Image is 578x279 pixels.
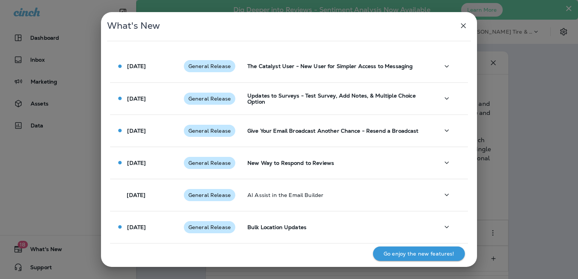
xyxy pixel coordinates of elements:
span: General Release [184,63,235,69]
span: General Release [184,224,235,230]
span: General Release [184,128,235,134]
span: What's New [107,20,160,31]
p: [DATE] [127,224,146,230]
p: Bulk Location Updates [247,224,427,230]
p: New Way to Respond to Reviews [247,160,427,166]
button: Go enjoy the new features! [373,246,465,261]
p: [DATE] [127,192,145,198]
p: The Catalyst User - New User for Simpler Access to Messaging [247,63,427,69]
span: General Release [184,160,235,166]
p: [DATE] [127,63,146,69]
p: Go enjoy the new features! [384,251,454,257]
p: Give Your Email Broadcast Another Chance - Resend a Broadcast [247,128,427,134]
p: [DATE] [127,96,146,102]
span: General Release [184,96,235,102]
p: [DATE] [127,128,146,134]
span: General Release [184,192,235,198]
p: Updates to Surveys - Test Survey, Add Notes, & Multiple Choice Option [247,93,427,105]
p: [DATE] [127,160,146,166]
p: AI Assist in the Email Builder [247,192,427,198]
